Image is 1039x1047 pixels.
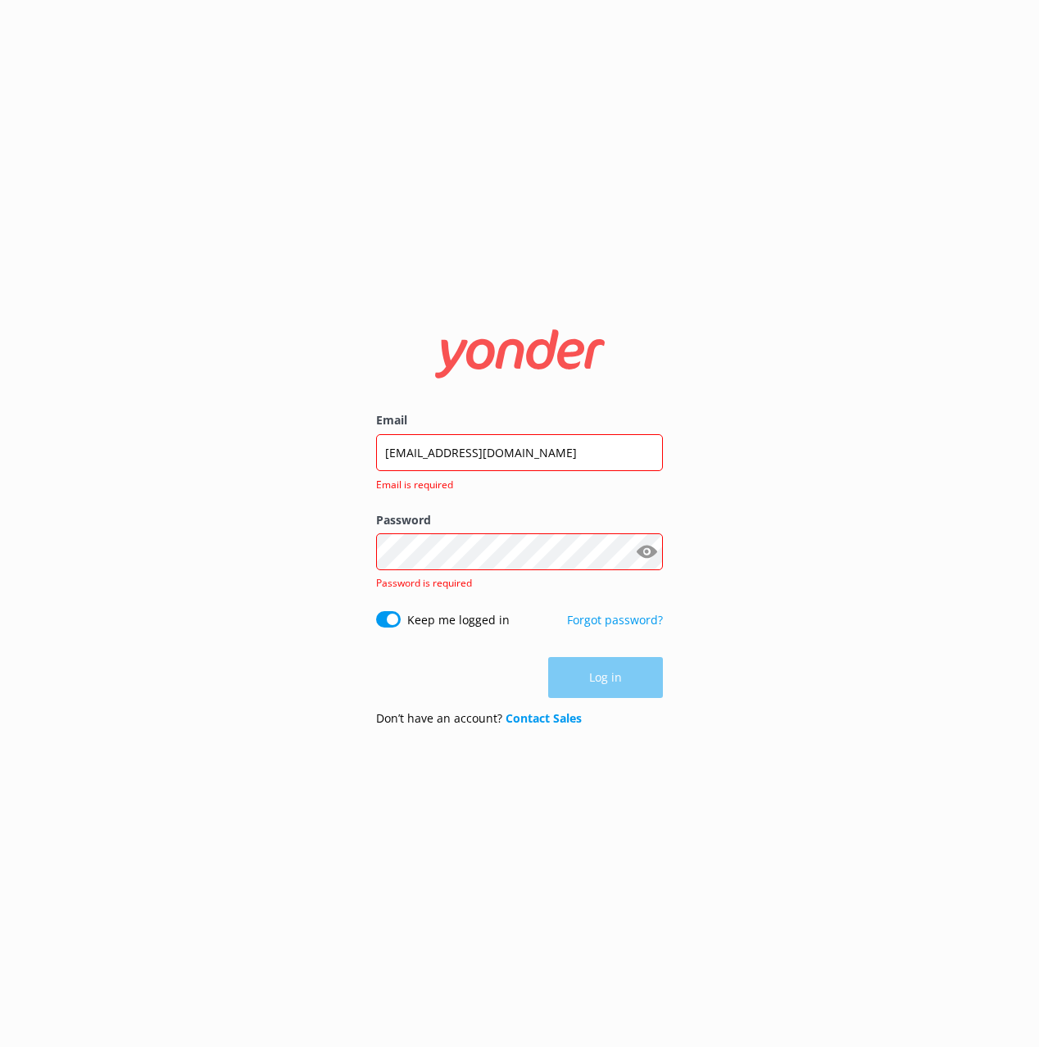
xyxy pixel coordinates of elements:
[376,411,663,429] label: Email
[407,611,510,629] label: Keep me logged in
[376,511,663,529] label: Password
[630,536,663,569] button: Show password
[376,576,472,590] span: Password is required
[376,709,582,727] p: Don’t have an account?
[567,612,663,628] a: Forgot password?
[376,477,653,492] span: Email is required
[506,710,582,726] a: Contact Sales
[376,434,663,471] input: user@emailaddress.com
